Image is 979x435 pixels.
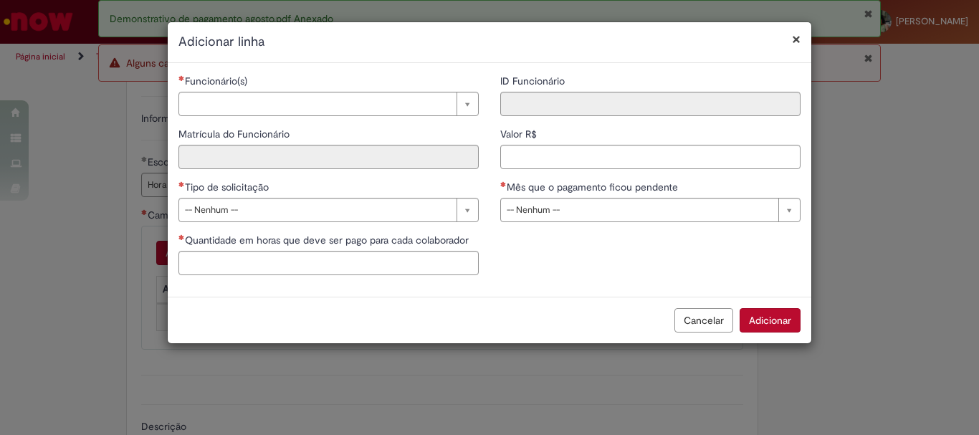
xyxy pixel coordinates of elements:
span: -- Nenhum -- [185,199,449,221]
span: Mês que o pagamento ficou pendente [507,181,681,193]
span: Quantidade em horas que deve ser pago para cada colaborador [185,234,472,247]
span: Necessários [500,181,507,187]
span: Tipo de solicitação [185,181,272,193]
span: Somente leitura - ID Funcionário [500,75,568,87]
h2: Adicionar linha [178,33,801,52]
input: Valor R$ [500,145,801,169]
span: Necessários [178,75,185,81]
button: Adicionar [740,308,801,333]
span: Somente leitura - Matrícula do Funcionário [178,128,292,140]
button: Fechar modal [792,32,801,47]
span: Necessários [178,181,185,187]
button: Cancelar [674,308,733,333]
span: Valor R$ [500,128,540,140]
span: Necessários - Funcionário(s) [185,75,250,87]
input: Quantidade em horas que deve ser pago para cada colaborador [178,251,479,275]
a: Limpar campo Funcionário(s) [178,92,479,116]
span: -- Nenhum -- [507,199,771,221]
input: ID Funcionário [500,92,801,116]
span: Necessários [178,234,185,240]
input: Matrícula do Funcionário [178,145,479,169]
